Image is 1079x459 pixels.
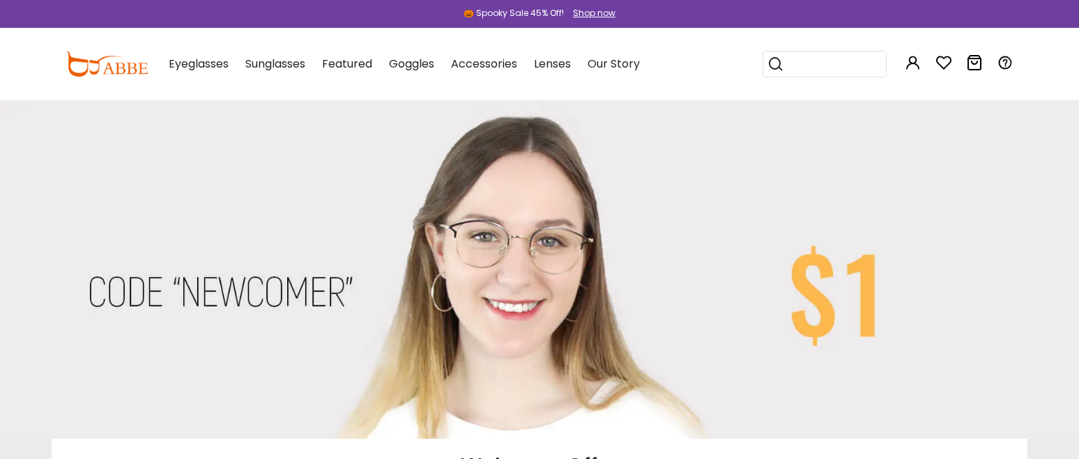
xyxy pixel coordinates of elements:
[389,56,434,72] span: Goggles
[566,7,615,19] a: Shop now
[464,7,564,20] div: 🎃 Spooky Sale 45% Off!
[451,56,517,72] span: Accessories
[322,56,372,72] span: Featured
[573,7,615,20] div: Shop now
[245,56,305,72] span: Sunglasses
[66,52,148,77] img: abbeglasses.com
[169,56,229,72] span: Eyeglasses
[534,56,571,72] span: Lenses
[588,56,640,72] span: Our Story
